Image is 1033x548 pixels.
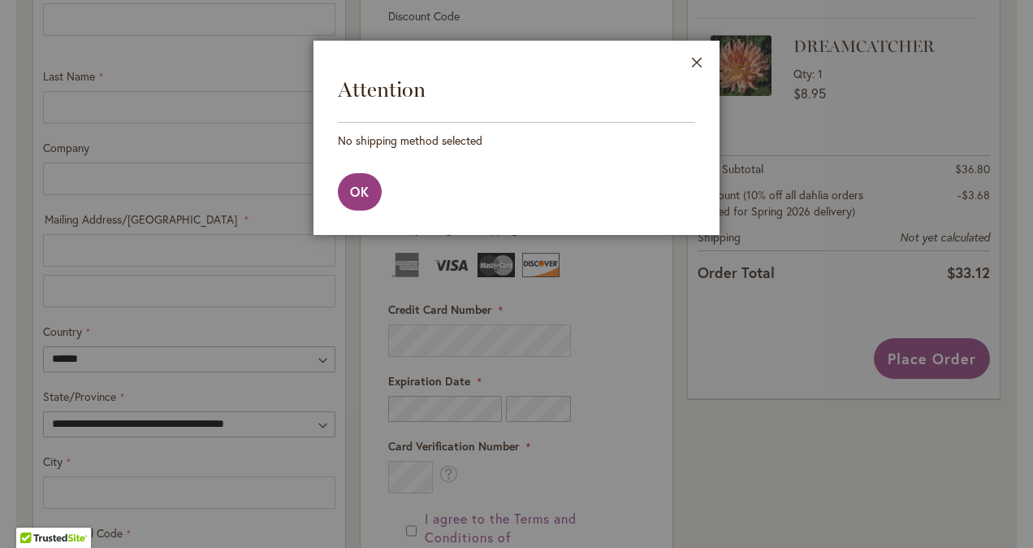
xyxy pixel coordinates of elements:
[338,133,695,149] div: No shipping method selected
[12,490,58,536] iframe: Launch Accessibility Center
[338,65,695,123] h1: Attention
[350,183,370,200] span: OK
[338,173,382,211] button: OK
